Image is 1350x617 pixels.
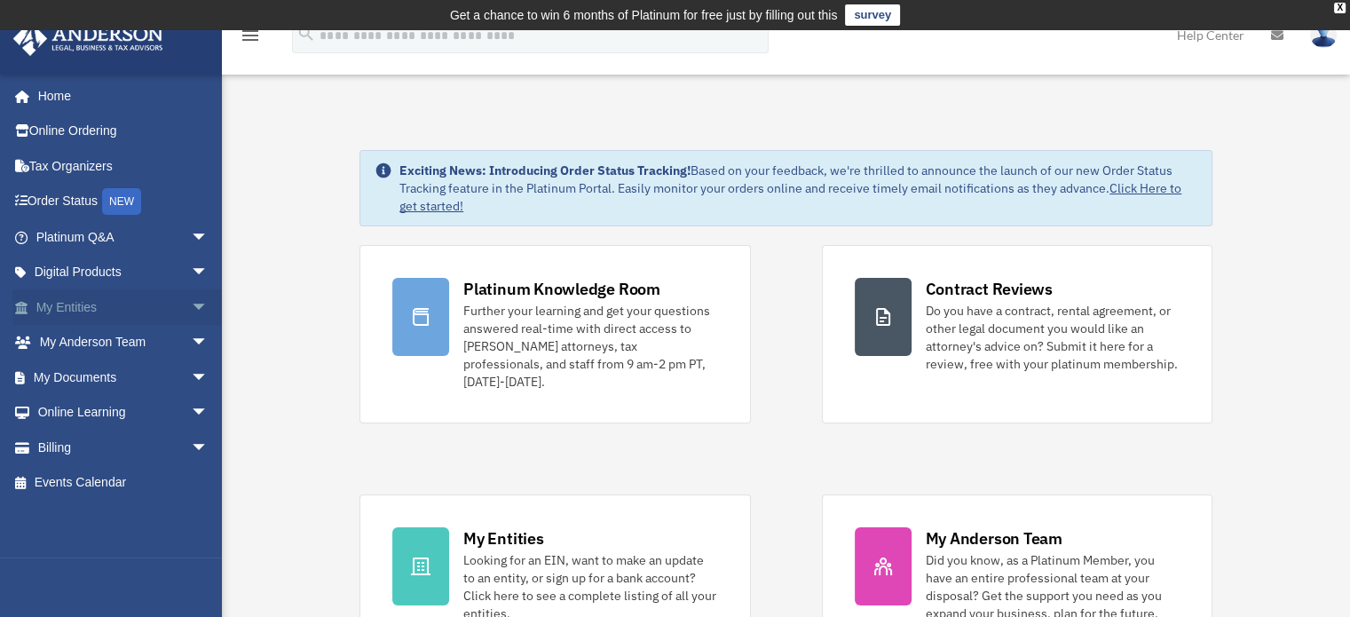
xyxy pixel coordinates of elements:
a: Contract Reviews Do you have a contract, rental agreement, or other legal document you would like... [822,245,1212,423]
div: My Anderson Team [926,527,1062,550]
div: close [1334,3,1346,13]
span: arrow_drop_down [191,395,226,431]
span: arrow_drop_down [191,255,226,291]
span: arrow_drop_down [191,325,226,361]
a: Click Here to get started! [399,180,1181,214]
a: Online Ordering [12,114,235,149]
a: Order StatusNEW [12,184,235,220]
img: User Pic [1310,22,1337,48]
img: Anderson Advisors Platinum Portal [8,21,169,56]
a: Online Learningarrow_drop_down [12,395,235,431]
div: Further your learning and get your questions answered real-time with direct access to [PERSON_NAM... [463,302,717,391]
i: menu [240,25,261,46]
div: Based on your feedback, we're thrilled to announce the launch of our new Order Status Tracking fe... [399,162,1197,215]
div: Do you have a contract, rental agreement, or other legal document you would like an attorney's ad... [926,302,1180,373]
a: Platinum Q&Aarrow_drop_down [12,219,235,255]
a: Platinum Knowledge Room Further your learning and get your questions answered real-time with dire... [359,245,750,423]
a: survey [845,4,900,26]
span: arrow_drop_down [191,219,226,256]
div: My Entities [463,527,543,550]
a: My Entitiesarrow_drop_down [12,289,235,325]
div: Contract Reviews [926,278,1053,300]
a: Tax Organizers [12,148,235,184]
a: Digital Productsarrow_drop_down [12,255,235,290]
span: arrow_drop_down [191,289,226,326]
strong: Exciting News: Introducing Order Status Tracking! [399,162,691,178]
div: NEW [102,188,141,215]
a: Events Calendar [12,465,235,501]
a: My Anderson Teamarrow_drop_down [12,325,235,360]
a: Billingarrow_drop_down [12,430,235,465]
i: search [296,24,316,44]
span: arrow_drop_down [191,360,226,396]
a: Home [12,78,226,114]
span: arrow_drop_down [191,430,226,466]
a: menu [240,31,261,46]
a: My Documentsarrow_drop_down [12,360,235,395]
div: Get a chance to win 6 months of Platinum for free just by filling out this [450,4,838,26]
div: Platinum Knowledge Room [463,278,660,300]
